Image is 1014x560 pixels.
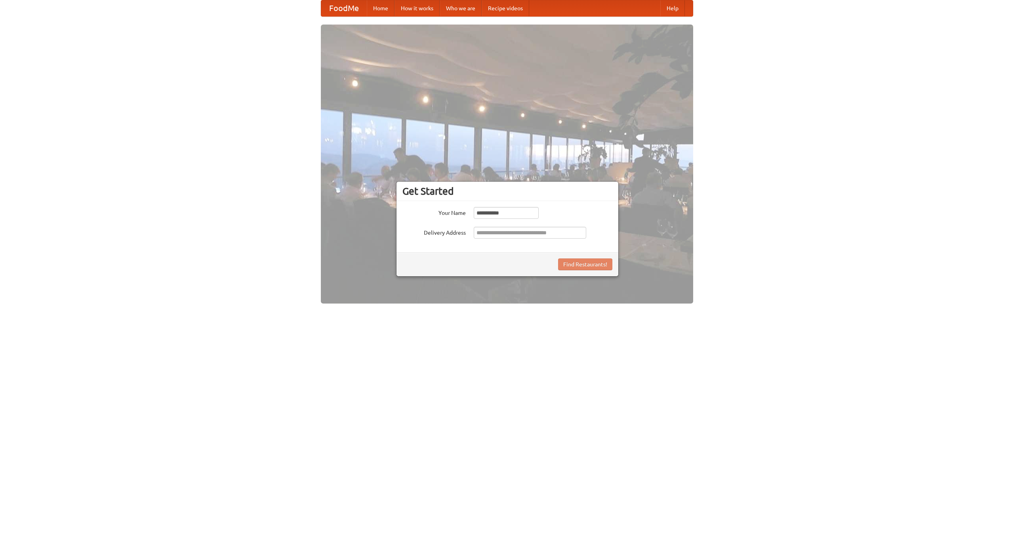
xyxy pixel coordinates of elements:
a: Home [367,0,395,16]
label: Delivery Address [402,227,466,237]
a: How it works [395,0,440,16]
a: Help [660,0,685,16]
a: Who we are [440,0,482,16]
a: FoodMe [321,0,367,16]
button: Find Restaurants! [558,258,612,270]
label: Your Name [402,207,466,217]
h3: Get Started [402,185,612,197]
a: Recipe videos [482,0,529,16]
